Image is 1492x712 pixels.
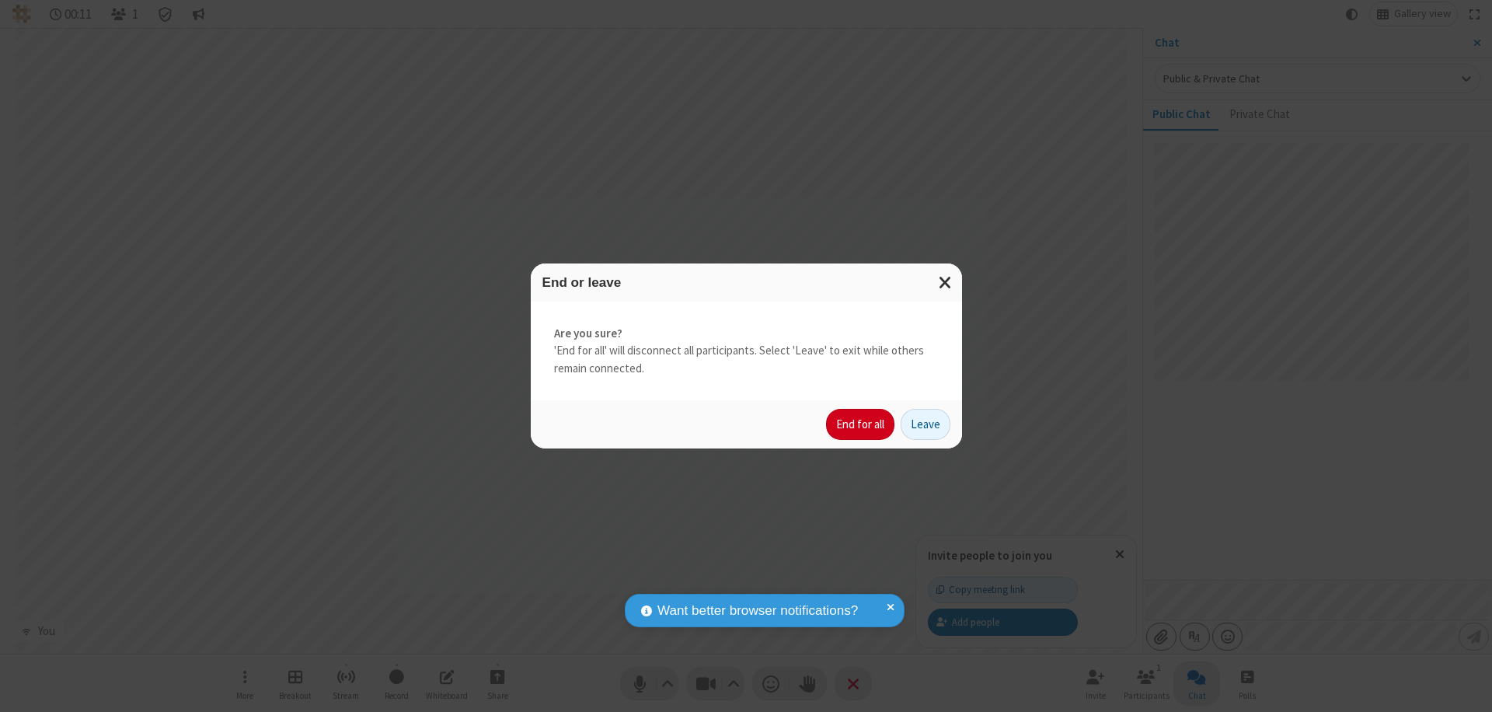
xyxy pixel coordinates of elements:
span: Want better browser notifications? [657,601,858,621]
button: End for all [826,409,894,440]
button: Leave [901,409,950,440]
div: 'End for all' will disconnect all participants. Select 'Leave' to exit while others remain connec... [531,302,962,401]
button: Close modal [929,264,962,302]
h3: End or leave [542,275,950,290]
strong: Are you sure? [554,325,939,343]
